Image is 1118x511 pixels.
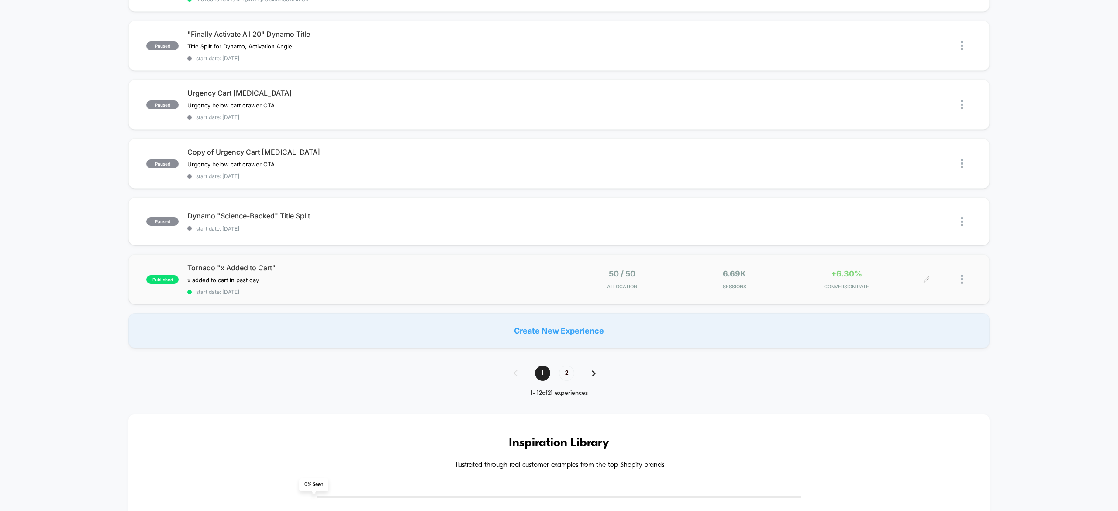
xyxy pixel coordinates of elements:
span: Urgency below cart drawer CTA [187,161,275,168]
span: 50 / 50 [609,269,635,278]
span: Copy of Urgency Cart [MEDICAL_DATA] [187,148,559,156]
span: Title Split for Dynamo, Activation Angle [187,43,292,50]
span: Allocation [607,283,637,290]
span: Urgency below cart drawer CTA [187,102,275,109]
span: Sessions [680,283,788,290]
span: 0 % Seen [299,478,328,491]
span: start date: [DATE] [187,289,559,295]
img: pagination forward [592,370,596,376]
span: CONVERSION RATE [793,283,901,290]
h3: Inspiration Library [155,436,963,450]
span: paused [146,217,179,226]
h4: Illustrated through real customer examples from the top Shopify brands [155,461,963,470]
img: close [961,275,963,284]
span: 1 [535,366,550,381]
span: paused [146,159,179,168]
img: close [961,41,963,50]
span: published [146,275,179,284]
span: start date: [DATE] [187,55,559,62]
span: paused [146,41,179,50]
img: close [961,100,963,109]
span: Tornado "x Added to Cart" [187,263,559,272]
span: 6.69k [723,269,746,278]
span: Urgency Cart [MEDICAL_DATA] [187,89,559,97]
span: start date: [DATE] [187,225,559,232]
div: 1 - 12 of 21 experiences [505,390,613,397]
img: close [961,217,963,226]
span: x added to cart in past day [187,276,259,283]
img: close [961,159,963,168]
span: start date: [DATE] [187,114,559,121]
span: 2 [559,366,574,381]
span: start date: [DATE] [187,173,559,180]
span: Dynamo "Science-Backed" Title Split [187,211,559,220]
span: +6.30% [831,269,862,278]
span: paused [146,100,179,109]
div: Create New Experience [128,313,989,348]
span: "Finally Activate All 20" Dynamo Title [187,30,559,38]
